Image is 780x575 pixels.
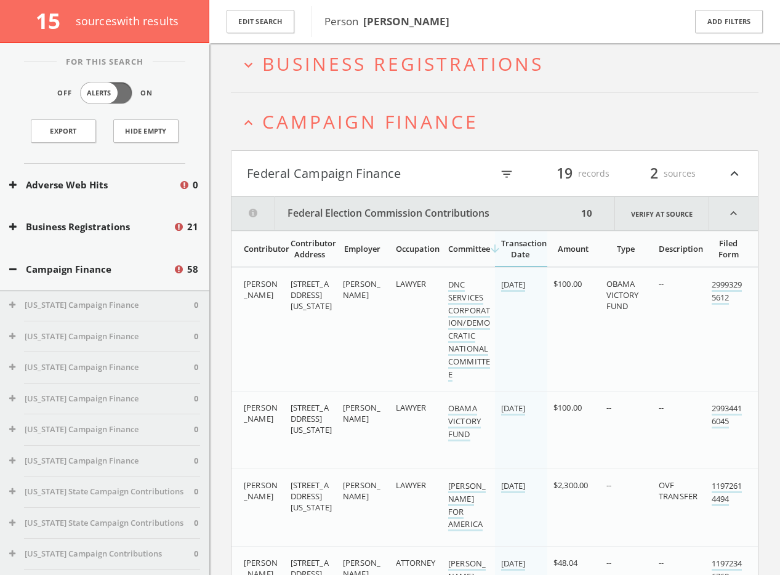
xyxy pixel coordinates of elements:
[606,278,639,312] span: OBAMA VICTORY FUND
[194,424,198,436] span: 0
[262,51,544,76] span: Business Registrations
[194,299,198,312] span: 0
[577,197,596,230] div: 10
[9,178,179,192] button: Adverse Web Hits
[659,278,664,289] span: --
[194,486,198,498] span: 0
[659,480,698,502] span: OVF TRANSFER
[193,178,198,192] span: 0
[695,10,763,34] button: Add Filters
[187,262,198,276] span: 58
[240,57,257,73] i: expand_more
[9,299,194,312] button: [US_STATE] Campaign Finance
[501,403,526,416] a: [DATE]
[194,393,198,405] span: 0
[194,331,198,343] span: 0
[396,402,427,413] span: LAWYER
[536,163,609,184] div: records
[9,262,173,276] button: Campaign Finance
[553,480,588,491] span: $2,300.00
[231,197,577,230] button: Federal Election Commission Contributions
[76,14,179,28] span: source s with results
[9,220,173,234] button: Business Registrations
[712,279,742,305] a: 29993295612
[240,54,758,74] button: expand_moreBusiness Registrations
[9,361,194,374] button: [US_STATE] Campaign Finance
[194,455,198,467] span: 0
[31,119,96,143] a: Export
[448,279,490,382] a: DNC SERVICES CORPORATION/DEMOCRATIC NATIONAL COMMITTEE
[553,402,582,413] span: $100.00
[726,163,742,184] i: expand_less
[291,480,332,513] span: [STREET_ADDRESS][US_STATE]
[622,163,696,184] div: sources
[9,331,194,343] button: [US_STATE] Campaign Finance
[606,480,611,491] span: --
[448,243,488,254] div: Committee
[553,243,593,254] div: Amount
[343,402,380,424] span: [PERSON_NAME]
[659,557,664,568] span: --
[712,238,746,260] div: Filed Form
[240,111,758,132] button: expand_lessCampaign Finance
[448,403,481,441] a: OBAMA VICTORY FUND
[448,480,486,531] a: [PERSON_NAME] FOR AMERICA
[244,278,278,300] span: [PERSON_NAME]
[712,403,742,428] a: 29934416045
[343,278,380,300] span: [PERSON_NAME]
[194,548,198,560] span: 0
[659,402,664,413] span: --
[291,402,332,435] span: [STREET_ADDRESS][US_STATE]
[553,557,577,568] span: $48.04
[9,393,194,405] button: [US_STATE] Campaign Finance
[396,243,435,254] div: Occupation
[659,243,698,254] div: Description
[709,197,758,230] i: expand_less
[244,402,278,424] span: [PERSON_NAME]
[36,6,71,35] span: 15
[500,167,513,181] i: filter_list
[57,88,72,99] span: Off
[343,480,380,502] span: [PERSON_NAME]
[606,402,611,413] span: --
[291,278,332,312] span: [STREET_ADDRESS][US_STATE]
[645,163,664,184] span: 2
[489,243,501,255] i: arrow_downward
[194,361,198,374] span: 0
[291,238,330,260] div: Contributor Address
[262,109,478,134] span: Campaign Finance
[553,278,582,289] span: $100.00
[247,163,492,184] button: Federal Campaign Finance
[396,557,436,568] span: ATTORNEY
[57,56,153,68] span: For This Search
[551,163,578,184] span: 19
[9,455,194,467] button: [US_STATE] Campaign Finance
[240,115,257,131] i: expand_less
[396,480,427,491] span: LAWYER
[194,517,198,529] span: 0
[396,278,427,289] span: LAWYER
[343,243,382,254] div: Employer
[501,558,526,571] a: [DATE]
[712,480,742,506] a: 11972614494
[9,548,194,560] button: [US_STATE] Campaign Contributions
[9,424,194,436] button: [US_STATE] Campaign Finance
[363,14,449,28] b: [PERSON_NAME]
[9,517,194,529] button: [US_STATE] State Campaign Contributions
[606,243,646,254] div: Type
[324,14,449,28] span: Person
[606,557,611,568] span: --
[501,480,526,493] a: [DATE]
[244,243,277,254] div: Contributor
[187,220,198,234] span: 21
[9,486,194,498] button: [US_STATE] State Campaign Contributions
[501,238,541,260] div: Transaction Date
[501,279,526,292] a: [DATE]
[227,10,294,34] button: Edit Search
[113,119,179,143] button: Hide Empty
[140,88,153,99] span: On
[244,480,278,502] span: [PERSON_NAME]
[614,197,709,230] a: Verify at source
